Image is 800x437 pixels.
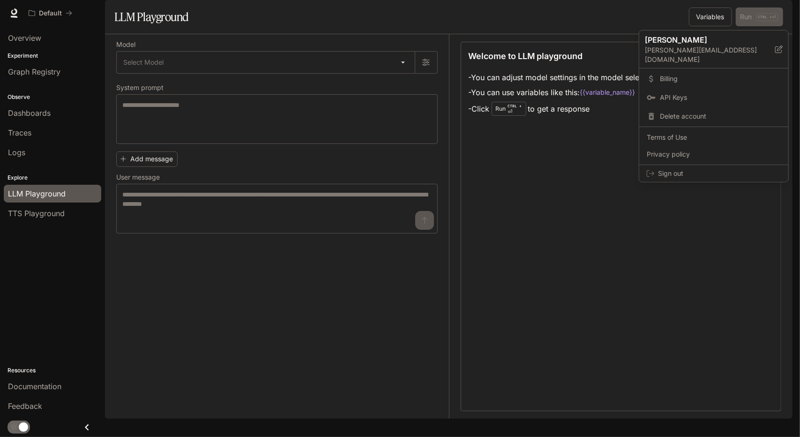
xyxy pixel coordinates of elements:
[647,133,781,142] span: Terms of Use
[641,108,786,125] div: Delete account
[641,70,786,87] a: Billing
[639,30,788,68] div: [PERSON_NAME][PERSON_NAME][EMAIL_ADDRESS][DOMAIN_NAME]
[660,112,781,121] span: Delete account
[639,165,788,182] div: Sign out
[641,129,786,146] a: Terms of Use
[645,34,760,45] p: [PERSON_NAME]
[641,146,786,163] a: Privacy policy
[645,45,775,64] p: [PERSON_NAME][EMAIL_ADDRESS][DOMAIN_NAME]
[660,93,781,102] span: API Keys
[658,169,781,178] span: Sign out
[647,150,781,159] span: Privacy policy
[641,89,786,106] a: API Keys
[660,74,781,83] span: Billing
